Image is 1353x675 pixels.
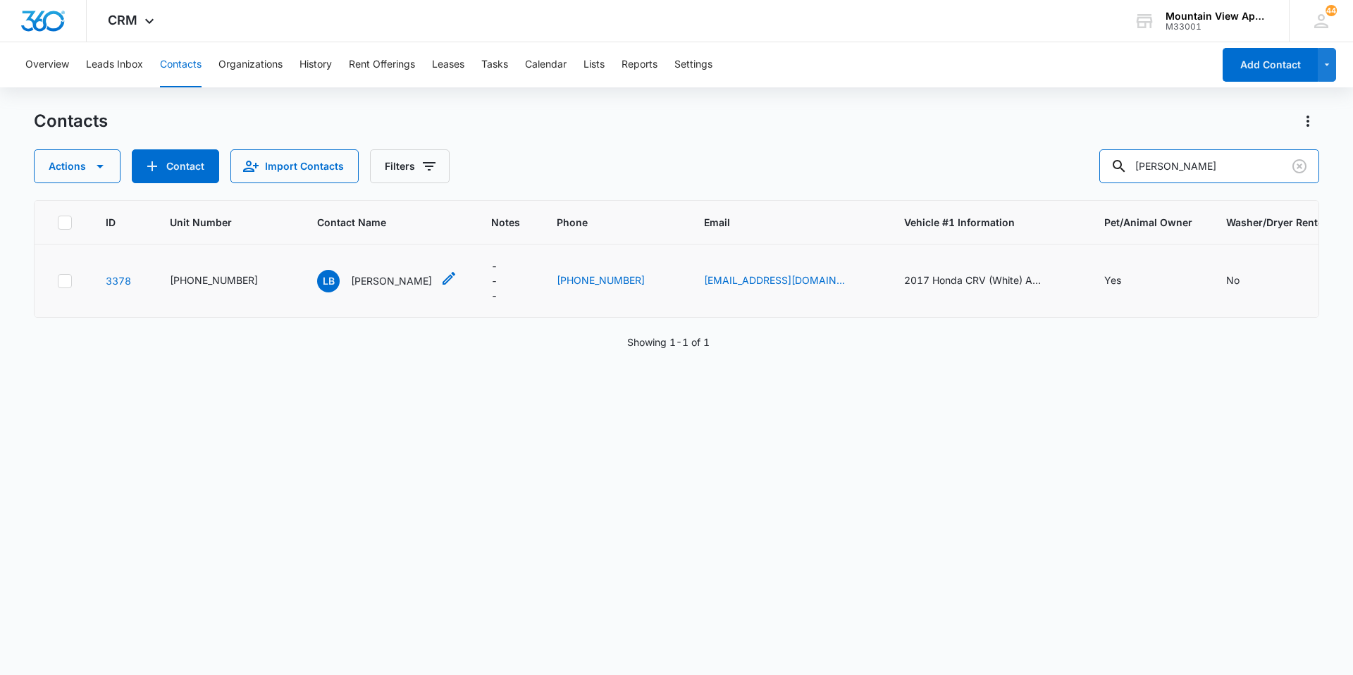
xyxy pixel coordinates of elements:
[904,273,1045,287] div: 2017 Honda CRV (White) ANJ-Y79
[583,42,605,87] button: Lists
[1226,273,1265,290] div: Washer/Dryer Renter - No - Select to Edit Field
[170,215,283,230] span: Unit Number
[904,273,1070,290] div: Vehicle #1 Information - 2017 Honda CRV (White) ANJ-Y79 - Select to Edit Field
[349,42,415,87] button: Rent Offerings
[108,13,137,27] span: CRM
[317,270,457,292] div: Contact Name - Lynda Byrnes - Select to Edit Field
[317,270,340,292] span: LB
[1166,22,1268,32] div: account id
[557,273,670,290] div: Phone - (970) 402-6590 - Select to Edit Field
[1226,273,1240,287] div: No
[627,335,710,349] p: Showing 1-1 of 1
[704,215,850,230] span: Email
[491,259,523,303] div: Notes - - Select to Edit Field
[160,42,202,87] button: Contacts
[25,42,69,87] button: Overview
[351,273,432,288] p: [PERSON_NAME]
[557,215,650,230] span: Phone
[34,149,121,183] button: Actions
[1104,273,1147,290] div: Pet/Animal Owner - Yes - Select to Edit Field
[1104,215,1192,230] span: Pet/Animal Owner
[218,42,283,87] button: Organizations
[299,42,332,87] button: History
[106,275,131,287] a: Navigate to contact details page for Lynda Byrnes
[34,111,108,132] h1: Contacts
[704,273,870,290] div: Email - lyndabyrnes@yahoo.com - Select to Edit Field
[317,215,437,230] span: Contact Name
[1288,155,1311,178] button: Clear
[432,42,464,87] button: Leases
[86,42,143,87] button: Leads Inbox
[1223,48,1318,82] button: Add Contact
[1104,273,1121,287] div: Yes
[904,215,1070,230] span: Vehicle #1 Information
[1099,149,1319,183] input: Search Contacts
[525,42,567,87] button: Calendar
[481,42,508,87] button: Tasks
[557,273,645,287] a: [PHONE_NUMBER]
[1166,11,1268,22] div: account name
[170,273,283,290] div: Unit Number - 545-1805-203 - Select to Edit Field
[370,149,450,183] button: Filters
[170,273,258,287] div: [PHONE_NUMBER]
[704,273,845,287] a: [EMAIL_ADDRESS][DOMAIN_NAME]
[1226,215,1328,230] span: Washer/Dryer Renter
[1326,5,1337,16] span: 44
[132,149,219,183] button: Add Contact
[674,42,712,87] button: Settings
[491,259,498,303] div: ---
[106,215,116,230] span: ID
[491,215,523,230] span: Notes
[230,149,359,183] button: Import Contacts
[1297,110,1319,132] button: Actions
[1326,5,1337,16] div: notifications count
[622,42,657,87] button: Reports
